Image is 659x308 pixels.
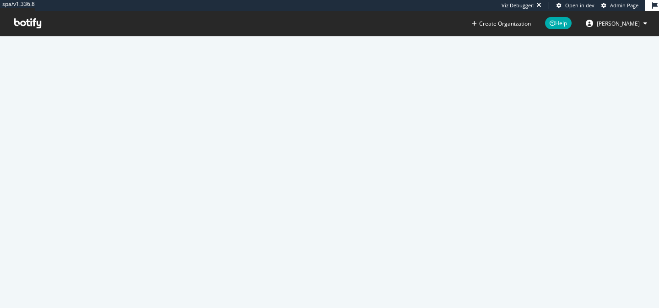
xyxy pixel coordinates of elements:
span: Admin Page [610,2,638,9]
span: Help [545,17,572,29]
span: Open in dev [565,2,594,9]
a: Open in dev [556,2,594,9]
button: Create Organization [471,19,531,28]
button: [PERSON_NAME] [578,16,654,31]
a: Admin Page [601,2,638,9]
div: Viz Debugger: [502,2,535,9]
span: frank [597,20,640,27]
